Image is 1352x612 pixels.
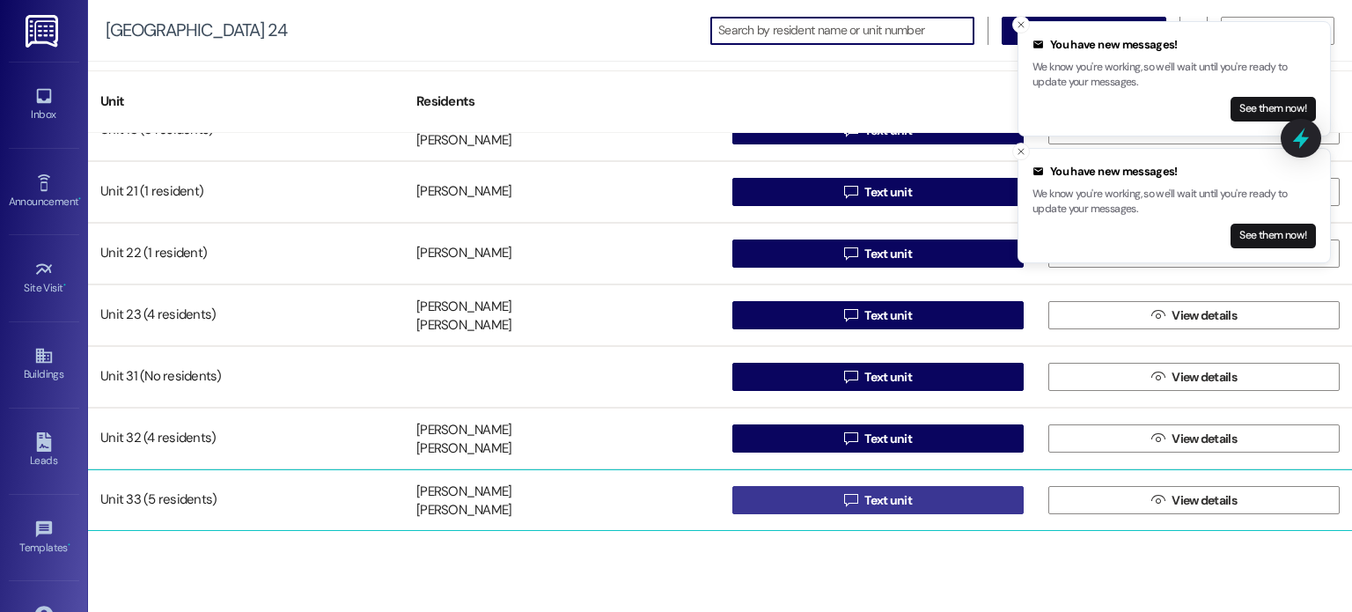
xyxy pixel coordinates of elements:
[404,80,720,123] div: Residents
[732,178,1024,206] button: Text unit
[9,427,79,475] a: Leads
[844,247,857,261] i: 
[416,298,511,316] div: [PERSON_NAME]
[844,308,857,322] i: 
[864,491,912,510] span: Text unit
[1032,187,1316,218] p: We know you're working, so we'll wait until you're ready to update your messages.
[26,15,62,48] img: ResiDesk Logo
[864,245,912,263] span: Text unit
[68,539,70,551] span: •
[718,18,974,43] input: Search by resident name or unit number
[1172,491,1237,510] span: View details
[416,502,511,520] div: [PERSON_NAME]
[732,424,1024,453] button: Text unit
[9,254,79,302] a: Site Visit •
[844,370,857,384] i: 
[88,359,404,394] div: Unit 31 (No residents)
[864,368,912,387] span: Text unit
[844,431,857,446] i: 
[416,132,511,151] div: [PERSON_NAME]
[9,514,79,562] a: Templates •
[88,174,404,210] div: Unit 21 (1 resident)
[416,183,511,202] div: [PERSON_NAME]
[1012,143,1030,160] button: Close toast
[864,306,912,325] span: Text unit
[1032,60,1316,91] p: We know you're working, so we'll wait until you're ready to update your messages.
[1172,368,1237,387] span: View details
[1231,97,1316,122] button: See them now!
[416,317,511,335] div: [PERSON_NAME]
[1048,363,1340,391] button: View details
[1151,493,1165,507] i: 
[88,236,404,271] div: Unit 22 (1 resident)
[1151,431,1165,446] i: 
[1151,370,1165,384] i: 
[1012,16,1030,33] button: Close toast
[844,185,857,199] i: 
[416,421,511,439] div: [PERSON_NAME]
[1048,424,1340,453] button: View details
[88,483,404,518] div: Unit 33 (5 residents)
[106,21,287,40] div: [GEOGRAPHIC_DATA] 24
[1048,486,1340,514] button: View details
[844,493,857,507] i: 
[732,240,1024,268] button: Text unit
[1002,17,1166,45] button: Text All Apartments
[864,183,912,202] span: Text unit
[1172,430,1237,448] span: View details
[1048,301,1340,329] button: View details
[1172,306,1237,325] span: View details
[78,193,81,205] span: •
[416,440,511,459] div: [PERSON_NAME]
[88,421,404,456] div: Unit 32 (4 residents)
[88,80,404,123] div: Unit
[416,483,511,501] div: [PERSON_NAME]
[9,341,79,388] a: Buildings
[732,486,1024,514] button: Text unit
[864,430,912,448] span: Text unit
[1032,36,1316,54] div: You have new messages!
[9,81,79,129] a: Inbox
[416,245,511,263] div: [PERSON_NAME]
[1151,308,1165,322] i: 
[88,298,404,333] div: Unit 23 (4 residents)
[732,301,1024,329] button: Text unit
[732,363,1024,391] button: Text unit
[1231,224,1316,248] button: See them now!
[63,279,66,291] span: •
[1032,163,1316,181] div: You have new messages!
